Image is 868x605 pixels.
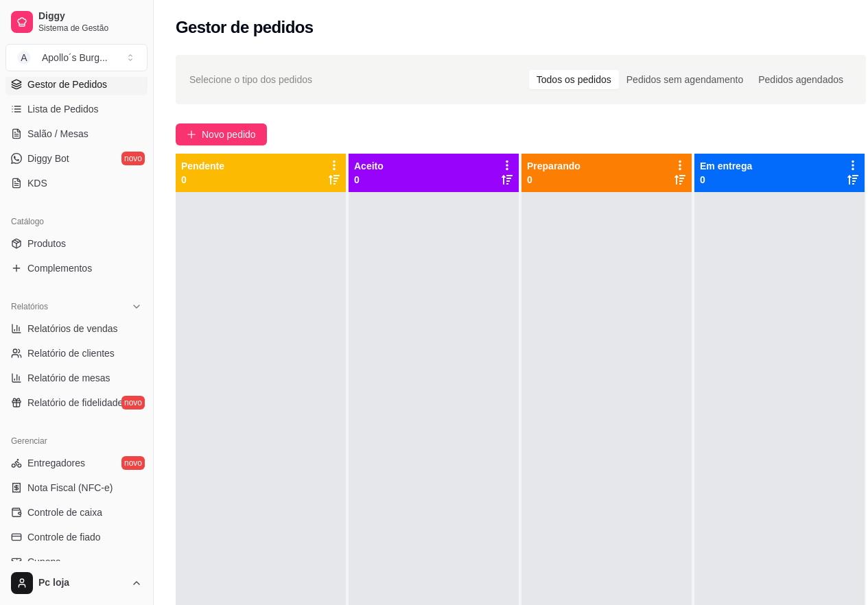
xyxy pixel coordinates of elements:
[27,78,107,91] span: Gestor de Pedidos
[5,257,148,279] a: Complementos
[700,173,752,187] p: 0
[5,123,148,145] a: Salão / Mesas
[176,123,267,145] button: Novo pedido
[354,159,384,173] p: Aceito
[5,318,148,340] a: Relatórios de vendas
[5,367,148,389] a: Relatório de mesas
[527,159,580,173] p: Preparando
[38,10,142,23] span: Diggy
[27,456,85,470] span: Entregadores
[5,342,148,364] a: Relatório de clientes
[700,159,752,173] p: Em entrega
[27,396,123,410] span: Relatório de fidelidade
[27,506,102,519] span: Controle de caixa
[17,51,31,64] span: A
[5,567,148,600] button: Pc loja
[5,172,148,194] a: KDS
[5,477,148,499] a: Nota Fiscal (NFC-e)
[27,152,69,165] span: Diggy Bot
[181,173,224,187] p: 0
[5,526,148,548] a: Controle de fiado
[5,551,148,573] a: Cupons
[5,44,148,71] button: Select a team
[202,127,256,142] span: Novo pedido
[527,173,580,187] p: 0
[5,392,148,414] a: Relatório de fidelidadenovo
[38,577,126,589] span: Pc loja
[181,159,224,173] p: Pendente
[27,261,92,275] span: Complementos
[5,98,148,120] a: Lista de Pedidos
[27,127,89,141] span: Salão / Mesas
[27,555,60,569] span: Cupons
[38,23,142,34] span: Sistema de Gestão
[189,72,312,87] span: Selecione o tipo dos pedidos
[27,102,99,116] span: Lista de Pedidos
[27,237,66,250] span: Produtos
[176,16,314,38] h2: Gestor de pedidos
[27,322,118,335] span: Relatórios de vendas
[751,70,851,89] div: Pedidos agendados
[27,530,101,544] span: Controle de fiado
[42,51,108,64] div: Apollo´s Burg ...
[529,70,619,89] div: Todos os pedidos
[5,452,148,474] a: Entregadoresnovo
[187,130,196,139] span: plus
[27,371,110,385] span: Relatório de mesas
[619,70,751,89] div: Pedidos sem agendamento
[27,346,115,360] span: Relatório de clientes
[5,211,148,233] div: Catálogo
[5,430,148,452] div: Gerenciar
[354,173,384,187] p: 0
[5,501,148,523] a: Controle de caixa
[5,147,148,169] a: Diggy Botnovo
[11,301,48,312] span: Relatórios
[5,233,148,254] a: Produtos
[5,5,148,38] a: DiggySistema de Gestão
[27,176,47,190] span: KDS
[5,73,148,95] a: Gestor de Pedidos
[27,481,113,495] span: Nota Fiscal (NFC-e)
